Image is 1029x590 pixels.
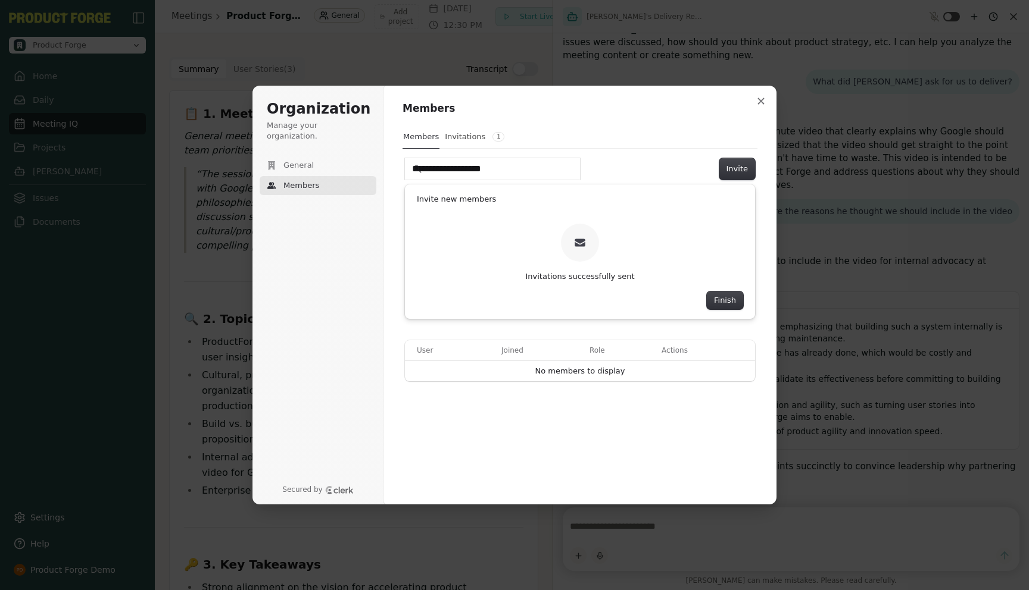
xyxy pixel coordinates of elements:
[283,160,314,171] span: General
[535,366,625,376] p: No members to display
[497,340,585,360] th: Joined
[657,340,755,360] th: Actions
[444,125,505,148] button: Invitations
[403,125,439,149] button: Members
[525,271,634,282] p: Invitations successfully sent
[325,486,354,494] a: Clerk logo
[417,194,743,205] h1: Invite new members
[750,90,772,112] button: Close modal
[260,156,376,175] button: General
[267,100,369,119] h1: Organization
[282,485,322,495] p: Secured by
[405,158,580,180] input: Search
[403,102,757,116] h1: Members
[585,340,657,360] th: Role
[719,158,755,180] button: Invite
[260,176,376,195] button: Members
[405,340,497,360] th: User
[492,132,504,142] span: 1
[707,291,743,309] button: Finish
[267,120,369,142] p: Manage your organization.
[283,180,319,191] span: Members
